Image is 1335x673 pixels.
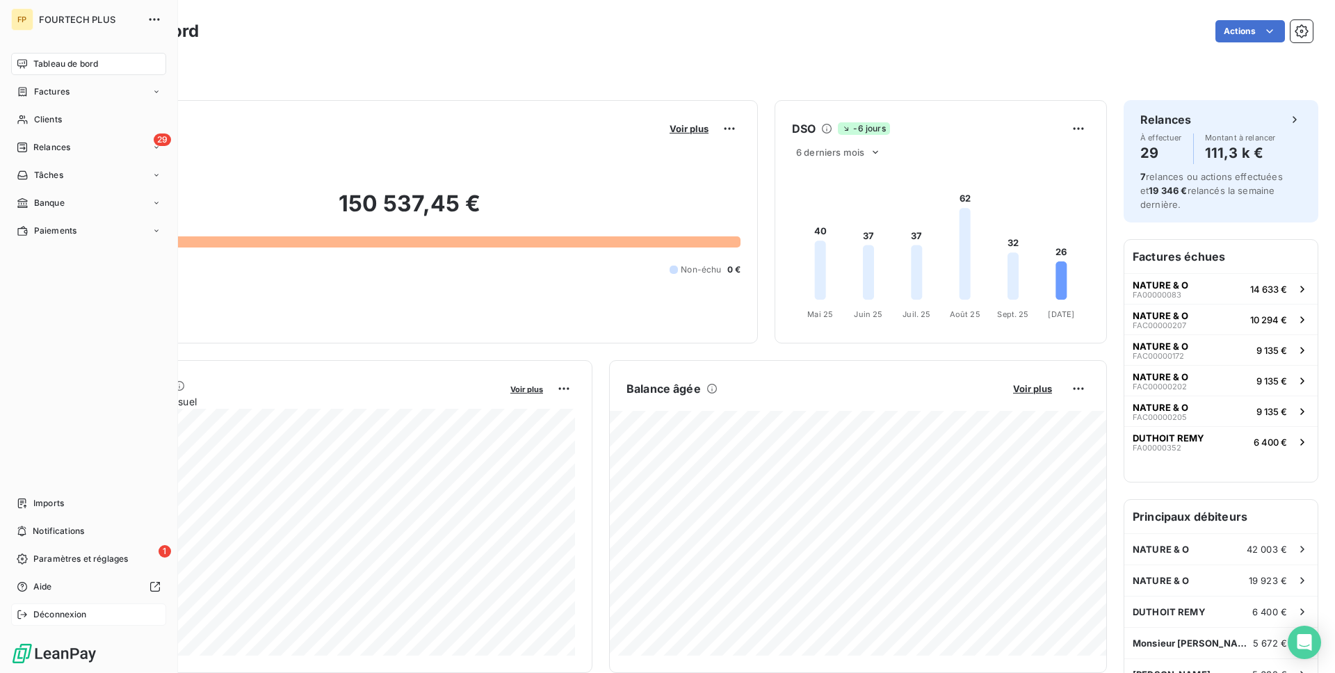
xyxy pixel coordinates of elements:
span: NATURE & O [1133,279,1188,291]
span: Tableau de bord [33,58,98,70]
span: 6 400 € [1254,437,1287,448]
button: NATURE & OFAC000001729 135 € [1124,334,1318,365]
h4: 111,3 k € [1205,142,1276,164]
span: 9 135 € [1256,345,1287,356]
button: NATURE & OFAC000002059 135 € [1124,396,1318,426]
span: Notifications [33,525,84,537]
span: Paramètres et réglages [33,553,128,565]
span: Paiements [34,225,76,237]
span: 7 [1140,171,1146,182]
h4: 29 [1140,142,1182,164]
button: NATURE & OFA0000008314 633 € [1124,273,1318,304]
h2: 150 537,45 € [79,190,741,232]
h6: Relances [1140,111,1191,128]
span: 19 923 € [1249,575,1287,586]
span: 5 672 € [1253,638,1287,649]
tspan: Mai 25 [807,309,833,319]
span: NATURE & O [1133,575,1190,586]
button: NATURE & OFAC000002029 135 € [1124,365,1318,396]
div: Open Intercom Messenger [1288,626,1321,659]
span: Chiffre d'affaires mensuel [79,394,501,409]
button: Voir plus [665,122,713,135]
span: 6 400 € [1252,606,1287,617]
span: Monsieur [PERSON_NAME] [1133,638,1253,649]
button: Voir plus [1009,382,1056,395]
span: Clients [34,113,62,126]
button: Voir plus [506,382,547,395]
tspan: Sept. 25 [997,309,1028,319]
span: Déconnexion [33,608,87,621]
span: DUTHOIT REMY [1133,432,1204,444]
span: Voir plus [670,123,709,134]
span: Voir plus [1013,383,1052,394]
button: DUTHOIT REMYFA000003526 400 € [1124,426,1318,457]
span: Voir plus [510,384,543,394]
span: 1 [159,545,171,558]
tspan: Août 25 [950,309,980,319]
h6: Principaux débiteurs [1124,500,1318,533]
span: 42 003 € [1247,544,1287,555]
a: Aide [11,576,166,598]
span: FAC00000202 [1133,382,1187,391]
span: 0 € [727,263,741,276]
span: 6 derniers mois [796,147,864,158]
button: NATURE & OFAC0000020710 294 € [1124,304,1318,334]
span: NATURE & O [1133,544,1190,555]
span: NATURE & O [1133,310,1188,321]
span: Relances [33,141,70,154]
span: FOURTECH PLUS [39,14,139,25]
span: 14 633 € [1250,284,1287,295]
span: 9 135 € [1256,375,1287,387]
h6: DSO [792,120,816,137]
span: Tâches [34,169,63,181]
img: Logo LeanPay [11,642,97,665]
span: FAC00000205 [1133,413,1187,421]
span: 19 346 € [1149,185,1187,196]
tspan: Juin 25 [854,309,882,319]
span: 9 135 € [1256,406,1287,417]
span: FA00000083 [1133,291,1181,299]
span: Factures [34,86,70,98]
span: NATURE & O [1133,371,1188,382]
tspan: Juil. 25 [903,309,930,319]
span: Montant à relancer [1205,133,1276,142]
span: relances ou actions effectuées et relancés la semaine dernière. [1140,171,1283,210]
span: NATURE & O [1133,341,1188,352]
span: Banque [34,197,65,209]
span: Non-échu [681,263,721,276]
span: 10 294 € [1250,314,1287,325]
span: FA00000352 [1133,444,1181,452]
span: FAC00000207 [1133,321,1186,330]
tspan: [DATE] [1048,309,1074,319]
h6: Factures échues [1124,240,1318,273]
span: FAC00000172 [1133,352,1184,360]
span: 29 [154,133,171,146]
button: Actions [1215,20,1285,42]
span: Aide [33,581,52,593]
div: FP [11,8,33,31]
span: Imports [33,497,64,510]
span: DUTHOIT REMY [1133,606,1206,617]
h6: Balance âgée [626,380,701,397]
span: -6 jours [838,122,889,135]
span: NATURE & O [1133,402,1188,413]
span: À effectuer [1140,133,1182,142]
